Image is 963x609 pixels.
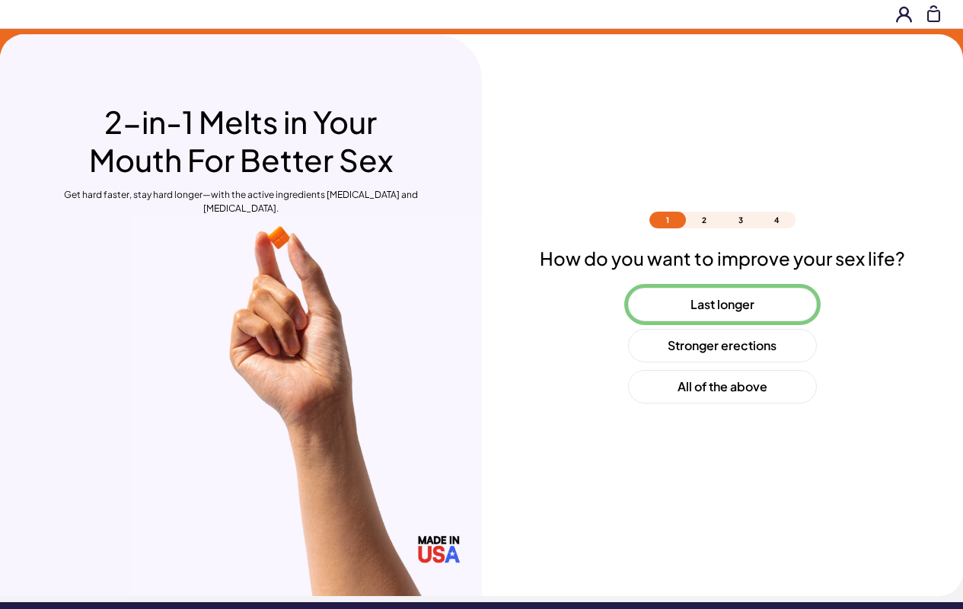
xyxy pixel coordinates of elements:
li: 3 [722,212,759,228]
h1: 2-in-1 Melts in Your Mouth For Better Sex [62,103,419,180]
img: https://d2vg8gw4qal5ip.cloudfront.net/uploads/2025/02/quiz-img.jpg [132,215,482,596]
li: 2 [686,212,722,228]
li: 1 [649,212,686,228]
li: 4 [759,212,796,228]
button: Stronger erections [628,329,817,362]
button: Last longer [628,288,817,321]
button: All of the above [628,370,817,403]
h2: How do you want to improve your sex life? [540,247,905,269]
p: Get hard faster, stay hard longer—with the active ingredients [MEDICAL_DATA] and [MEDICAL_DATA]. [62,188,419,215]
